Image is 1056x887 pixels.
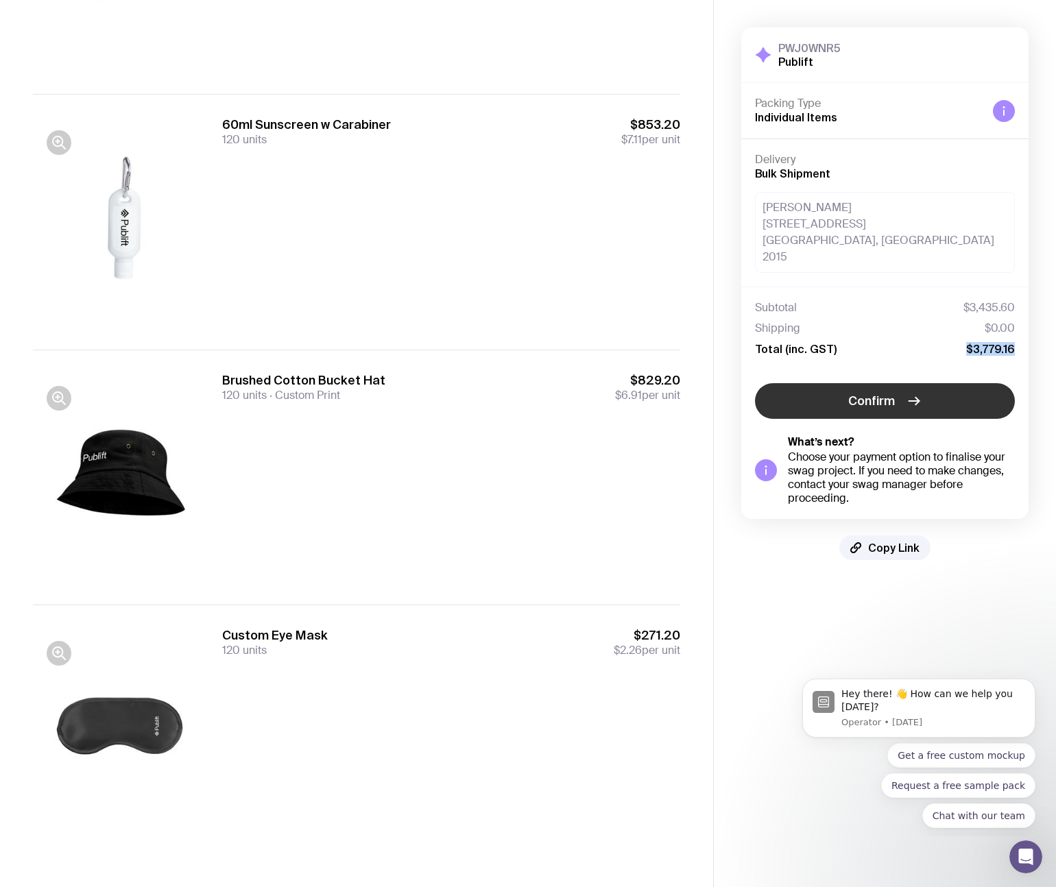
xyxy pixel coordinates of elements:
[755,97,982,110] h4: Packing Type
[755,321,800,335] span: Shipping
[621,117,680,133] span: $853.20
[963,301,1015,315] span: $3,435.60
[222,627,328,644] h3: Custom Eye Mask
[848,393,895,409] span: Confirm
[615,389,680,402] span: per unit
[788,450,1015,505] div: Choose your payment option to finalise your swag project. If you need to make changes, contact yo...
[615,372,680,389] span: $829.20
[755,111,837,123] span: Individual Items
[621,133,680,147] span: per unit
[839,535,931,560] button: Copy Link
[615,388,642,402] span: $6.91
[778,41,841,55] h3: PWJ0WNR5
[966,342,1015,356] span: $3,779.16
[614,643,642,657] span: $2.26
[778,55,841,69] h2: Publift
[755,383,1015,419] button: Confirm
[755,342,837,356] span: Total (inc. GST)
[1009,840,1042,873] iframe: Intercom live chat
[222,117,391,133] h3: 60ml Sunscreen w Carabiner
[621,132,642,147] span: $7.11
[985,321,1015,335] span: $0.00
[755,192,1015,273] div: [PERSON_NAME] [STREET_ADDRESS] [GEOGRAPHIC_DATA], [GEOGRAPHIC_DATA] 2015
[782,666,1056,836] iframe: Intercom notifications message
[222,372,385,389] h3: Brushed Cotton Bucket Hat
[222,388,267,402] span: 120 units
[755,301,797,315] span: Subtotal
[868,541,920,555] span: Copy Link
[222,643,267,657] span: 120 units
[755,153,1015,167] h4: Delivery
[755,167,830,180] span: Bulk Shipment
[267,388,340,402] span: Custom Print
[222,132,267,147] span: 120 units
[614,644,680,657] span: per unit
[614,627,680,644] span: $271.20
[788,435,1015,449] h5: What’s next?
